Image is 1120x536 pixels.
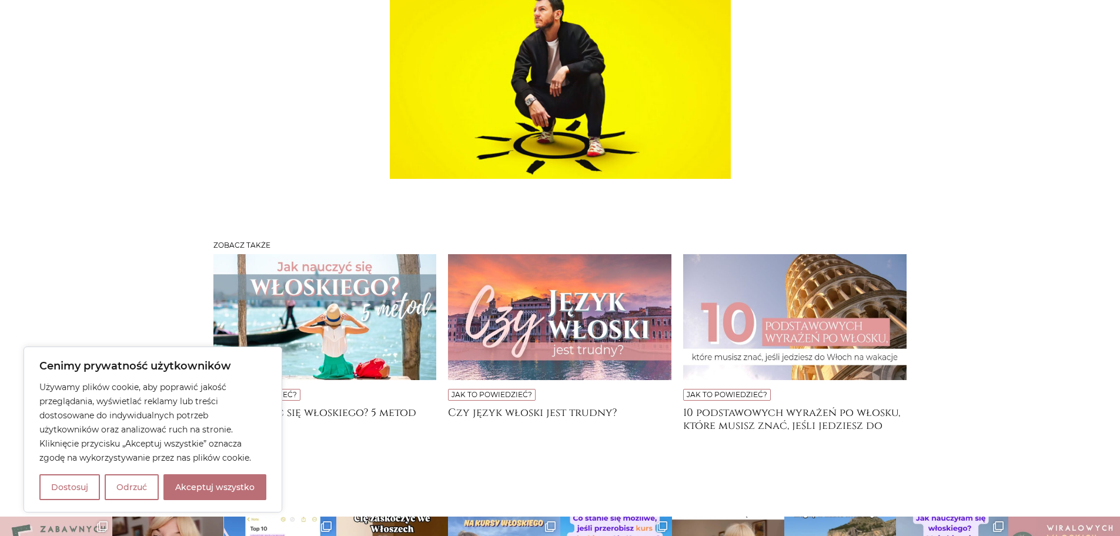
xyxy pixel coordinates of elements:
svg: Clone [545,521,556,532]
h3: Zobacz także [213,241,907,249]
svg: Clone [993,521,1004,532]
button: Dostosuj [39,474,100,500]
a: 10 podstawowych wyrażeń po włosku, które musisz znać, jeśli jedziesz do [GEOGRAPHIC_DATA] na wakacje [683,407,907,430]
svg: Clone [657,521,667,532]
button: Akceptuj wszystko [163,474,266,500]
a: Jak nauczyć się włoskiego? 5 metod [213,407,437,430]
p: Używamy plików cookie, aby poprawić jakość przeglądania, wyświetlać reklamy lub treści dostosowan... [39,380,266,465]
p: Cenimy prywatność użytkowników [39,359,266,373]
a: Czy język włoski jest trudny? [448,407,671,430]
svg: Clone [321,521,332,532]
a: Jak to powiedzieć? [687,390,767,399]
button: Odrzuć [105,474,159,500]
svg: Clone [97,521,108,532]
a: Jak to powiedzieć? [452,390,532,399]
